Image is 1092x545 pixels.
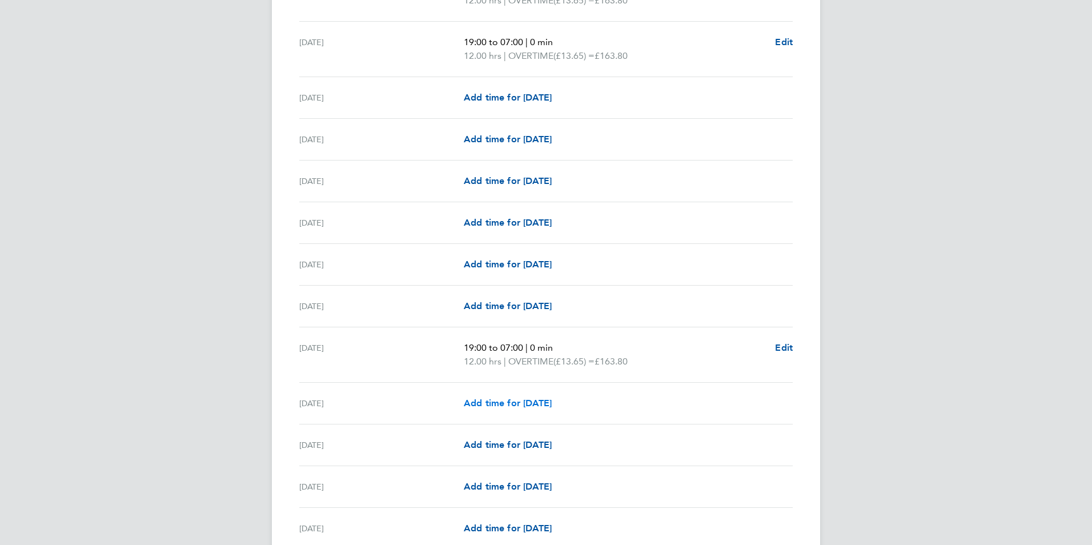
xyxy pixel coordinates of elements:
[530,342,553,353] span: 0 min
[299,216,464,230] div: [DATE]
[464,216,552,230] a: Add time for [DATE]
[508,355,553,368] span: OVERTIME
[299,35,464,63] div: [DATE]
[464,396,552,410] a: Add time for [DATE]
[464,258,552,271] a: Add time for [DATE]
[504,50,506,61] span: |
[299,174,464,188] div: [DATE]
[464,50,501,61] span: 12.00 hrs
[464,438,552,452] a: Add time for [DATE]
[464,299,552,313] a: Add time for [DATE]
[299,91,464,105] div: [DATE]
[553,50,595,61] span: (£13.65) =
[464,523,552,534] span: Add time for [DATE]
[775,37,793,47] span: Edit
[464,398,552,408] span: Add time for [DATE]
[464,175,552,186] span: Add time for [DATE]
[464,481,552,492] span: Add time for [DATE]
[464,259,552,270] span: Add time for [DATE]
[299,299,464,313] div: [DATE]
[299,341,464,368] div: [DATE]
[464,133,552,146] a: Add time for [DATE]
[464,300,552,311] span: Add time for [DATE]
[595,356,628,367] span: £163.80
[299,396,464,410] div: [DATE]
[464,134,552,145] span: Add time for [DATE]
[595,50,628,61] span: £163.80
[775,341,793,355] a: Edit
[530,37,553,47] span: 0 min
[464,522,552,535] a: Add time for [DATE]
[775,35,793,49] a: Edit
[299,133,464,146] div: [DATE]
[464,439,552,450] span: Add time for [DATE]
[553,356,595,367] span: (£13.65) =
[464,91,552,105] a: Add time for [DATE]
[464,174,552,188] a: Add time for [DATE]
[464,356,501,367] span: 12.00 hrs
[464,480,552,494] a: Add time for [DATE]
[525,37,528,47] span: |
[504,356,506,367] span: |
[508,49,553,63] span: OVERTIME
[464,92,552,103] span: Add time for [DATE]
[299,480,464,494] div: [DATE]
[464,217,552,228] span: Add time for [DATE]
[299,258,464,271] div: [DATE]
[464,37,523,47] span: 19:00 to 07:00
[464,342,523,353] span: 19:00 to 07:00
[525,342,528,353] span: |
[299,438,464,452] div: [DATE]
[775,342,793,353] span: Edit
[299,522,464,535] div: [DATE]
